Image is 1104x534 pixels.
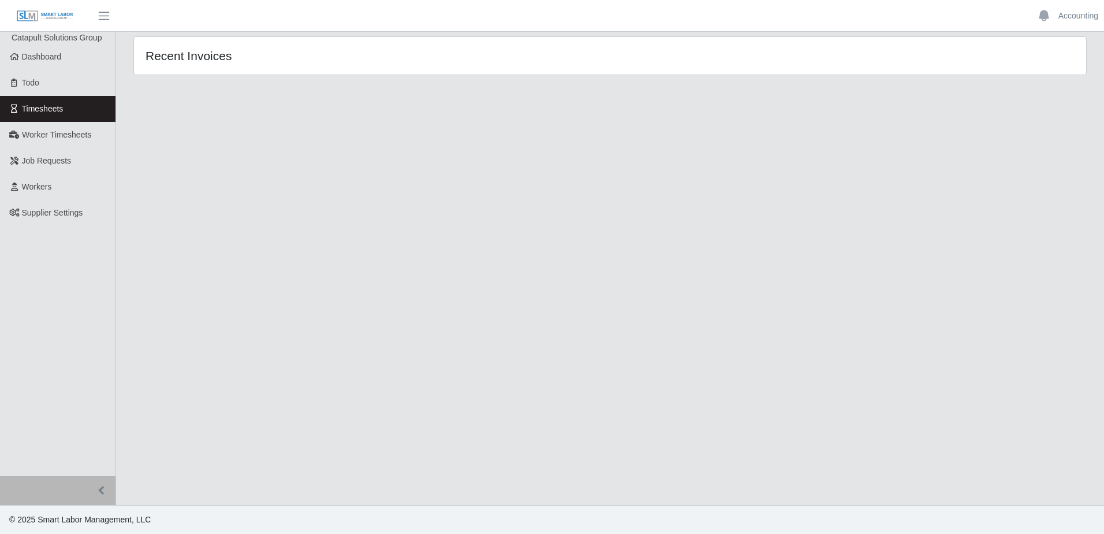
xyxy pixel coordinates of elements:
[146,49,523,63] h4: Recent Invoices
[22,52,62,61] span: Dashboard
[22,104,64,113] span: Timesheets
[22,78,39,87] span: Todo
[22,208,83,217] span: Supplier Settings
[22,156,72,165] span: Job Requests
[9,515,151,524] span: © 2025 Smart Labor Management, LLC
[22,130,91,139] span: Worker Timesheets
[22,182,52,191] span: Workers
[1058,10,1098,22] a: Accounting
[12,33,102,42] span: Catapult Solutions Group
[16,10,74,23] img: SLM Logo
